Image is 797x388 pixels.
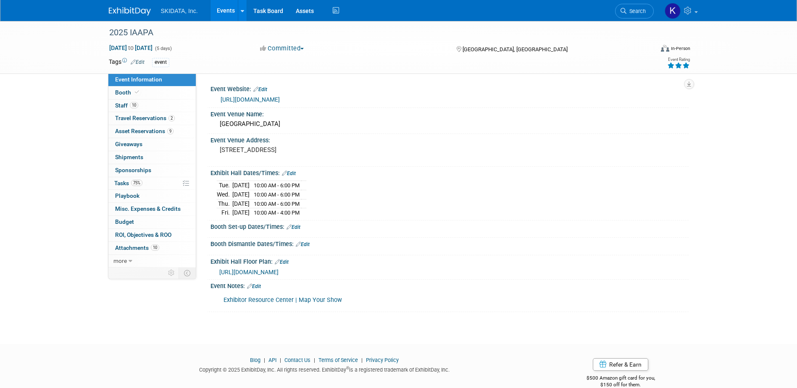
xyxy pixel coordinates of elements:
a: Asset Reservations9 [108,125,196,138]
a: Staff10 [108,100,196,112]
td: Tags [109,58,145,67]
a: Terms of Service [318,357,358,363]
td: Toggle Event Tabs [179,267,196,278]
td: Wed. [217,190,232,199]
a: ROI, Objectives & ROO [108,229,196,241]
span: 10:00 AM - 4:00 PM [254,210,300,216]
a: Playbook [108,190,196,202]
div: Booth Set-up Dates/Times: [210,220,689,231]
span: [DATE] [DATE] [109,44,153,52]
div: Event Format [604,44,691,56]
a: Edit [247,283,261,289]
span: Sponsorships [115,167,151,173]
a: [URL][DOMAIN_NAME] [221,96,280,103]
td: [DATE] [232,208,250,217]
div: Event Website: [210,83,689,94]
span: 10:00 AM - 6:00 PM [254,182,300,189]
div: Event Notes: [210,280,689,291]
a: Misc. Expenses & Credits [108,203,196,215]
a: Blog [250,357,260,363]
span: 2 [168,115,175,121]
span: Misc. Expenses & Credits [115,205,181,212]
img: Format-Inperson.png [661,45,669,52]
a: Exhibitor Resource Center | Map Your Show [224,296,342,304]
a: Tasks75% [108,177,196,190]
span: Shipments [115,154,143,160]
div: 2025 IAAPA [106,25,641,40]
a: Shipments [108,151,196,164]
a: Privacy Policy [366,357,399,363]
a: Attachments10 [108,242,196,254]
span: | [278,357,283,363]
i: Booth reservation complete [135,90,139,94]
span: (5 days) [154,46,172,51]
a: Budget [108,216,196,228]
a: API [268,357,276,363]
a: Edit [253,87,267,92]
span: 10 [130,102,138,108]
a: Event Information [108,73,196,86]
img: ExhibitDay [109,7,151,16]
div: In-Person [671,45,690,52]
span: Event Information [115,76,162,83]
span: | [262,357,267,363]
span: | [312,357,317,363]
span: Budget [115,218,134,225]
div: Booth Dismantle Dates/Times: [210,238,689,249]
div: Event Rating [667,58,690,62]
td: Tue. [217,181,232,190]
td: Thu. [217,199,232,208]
div: event [152,58,169,67]
a: more [108,255,196,267]
a: Travel Reservations2 [108,112,196,125]
td: [DATE] [232,190,250,199]
span: Booth [115,89,141,96]
span: Playbook [115,192,139,199]
a: Giveaways [108,138,196,151]
div: Event Venue Address: [210,134,689,144]
a: Edit [275,259,289,265]
a: Edit [296,241,310,247]
div: Copyright © 2025 ExhibitDay, Inc. All rights reserved. ExhibitDay is a registered trademark of Ex... [109,364,541,374]
span: [GEOGRAPHIC_DATA], [GEOGRAPHIC_DATA] [463,46,568,52]
span: ROI, Objectives & ROO [115,231,171,238]
span: more [113,257,127,264]
div: Exhibit Hall Dates/Times: [210,167,689,178]
div: [GEOGRAPHIC_DATA] [217,118,682,131]
img: Kim Masoner [665,3,681,19]
a: Edit [287,224,300,230]
span: Asset Reservations [115,128,174,134]
span: Travel Reservations [115,115,175,121]
td: Personalize Event Tab Strip [164,267,179,278]
div: Exhibit Hall Floor Plan: [210,255,689,266]
a: Contact Us [284,357,310,363]
td: Fri. [217,208,232,217]
span: 10:00 AM - 6:00 PM [254,201,300,207]
span: | [359,357,365,363]
span: 10:00 AM - 6:00 PM [254,191,300,198]
td: [DATE] [232,199,250,208]
div: Event Venue Name: [210,108,689,118]
span: Giveaways [115,141,142,147]
a: Edit [282,170,296,176]
span: Attachments [115,244,159,251]
span: to [127,45,135,51]
a: Sponsorships [108,164,196,177]
a: Edit [131,59,145,65]
span: Tasks [114,180,142,186]
td: [DATE] [232,181,250,190]
span: 9 [167,128,174,134]
a: Booth [108,87,196,99]
span: SKIDATA, Inc. [161,8,198,14]
a: Refer & Earn [593,358,648,371]
button: Committed [257,44,307,53]
span: 10 [151,244,159,251]
a: Search [615,4,654,18]
span: Search [626,8,646,14]
span: 75% [131,180,142,186]
span: Staff [115,102,138,109]
pre: [STREET_ADDRESS] [220,146,400,154]
sup: ® [346,366,349,370]
a: [URL][DOMAIN_NAME] [219,269,279,275]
